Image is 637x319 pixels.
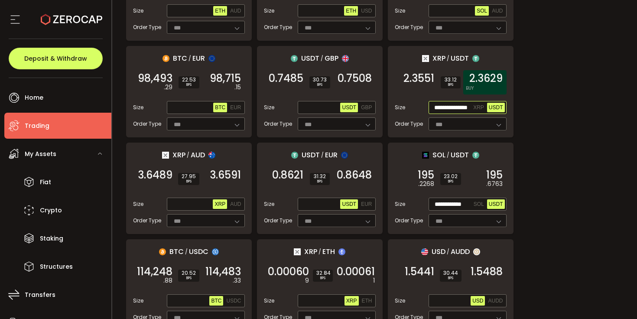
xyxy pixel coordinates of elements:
span: 1.5441 [405,267,434,276]
span: Size [133,104,143,111]
span: SOL [432,150,445,160]
em: / [447,55,449,62]
span: Trading [25,120,49,132]
span: 32.84 [316,270,329,276]
span: 1.5488 [471,267,503,276]
span: Order Type [395,23,423,31]
i: BPS [313,82,327,88]
span: USD [361,8,372,14]
div: Chat Widget [594,277,637,319]
img: gbp_portfolio.svg [342,55,349,62]
button: SOL [475,6,489,16]
span: Order Type [133,217,161,225]
span: AUD [230,201,241,207]
span: EUR [230,104,241,111]
button: USD [471,296,485,306]
em: / [321,151,324,159]
span: XRP [346,298,357,304]
span: 0.7508 [338,74,372,83]
span: SOL [477,8,487,14]
button: ETH [344,6,358,16]
img: zuPXiwguUFiBOIQyqLOiXsnnNitlx7q4LCwEbLHADjIpTka+Lip0HH8D0VTrd02z+wEAAAAASUVORK5CYII= [473,248,480,255]
i: BPS [444,82,457,88]
span: Order Type [133,120,161,128]
button: SOL [472,199,486,209]
em: 9 [305,276,309,285]
span: 23.02 [444,174,458,179]
span: AUDD [488,298,503,304]
span: BTC [215,104,225,111]
span: Size [264,104,274,111]
em: / [187,151,189,159]
button: BTC [209,296,223,306]
span: USDT [302,150,320,160]
span: Fiat [40,176,51,189]
img: sol_portfolio.png [422,152,429,159]
em: .2268 [418,179,434,189]
img: usdt_portfolio.svg [472,55,479,62]
span: Size [264,297,274,305]
span: USDC [226,298,241,304]
span: Deposit & Withdraw [24,55,87,62]
button: GBP [359,103,374,112]
span: BTC [211,298,221,304]
img: usdt_portfolio.svg [472,152,479,159]
span: XRP [473,104,484,111]
span: 33.12 [444,77,457,82]
span: 98,493 [138,74,172,83]
span: ETH [322,246,335,257]
img: btc_portfolio.svg [162,55,169,62]
span: 30.73 [313,77,327,82]
span: USD [432,246,445,257]
button: AUD [228,199,243,209]
span: GBP [361,104,372,111]
span: USDT [489,104,503,111]
span: XRP [432,53,445,64]
button: XRP [471,103,486,112]
i: BPS [313,179,326,184]
button: XRP [344,296,359,306]
img: eth_portfolio.svg [338,248,345,255]
button: USDT [487,103,505,112]
span: BTC [173,53,187,64]
i: BPS [182,179,196,184]
span: GBP [325,53,338,64]
em: 1 [373,276,375,285]
img: usd_portfolio.svg [421,248,428,255]
span: Size [133,7,143,15]
button: BTC [213,103,227,112]
button: Deposit & Withdraw [9,48,103,69]
span: 0.00060 [268,267,309,276]
span: XRP [172,150,185,160]
span: 0.8648 [337,171,372,179]
span: Home [25,91,43,104]
span: Crypto [40,204,62,217]
span: XRP [214,201,225,207]
span: EUR [361,201,372,207]
em: / [447,248,449,256]
span: BTC [169,246,184,257]
i: BPS [444,179,458,184]
span: Order Type [264,23,292,31]
img: xrp_portfolio.png [422,55,429,62]
span: ETH [362,298,372,304]
span: My Assets [25,148,56,160]
span: AUD [492,8,503,14]
span: USDT [342,201,356,207]
img: xrp_portfolio.png [162,152,169,159]
i: BPS [443,276,458,281]
img: xrp_portfolio.png [294,248,301,255]
em: .29 [164,83,172,92]
em: .88 [163,276,172,285]
em: .33 [233,276,241,285]
span: Size [264,7,274,15]
em: / [188,55,191,62]
button: USDT [487,199,505,209]
em: .15 [234,83,241,92]
span: Order Type [264,217,292,225]
span: 0.00061 [337,267,375,276]
button: USDT [340,199,358,209]
em: / [318,248,321,256]
em: / [321,55,323,62]
em: .6763 [486,179,503,189]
